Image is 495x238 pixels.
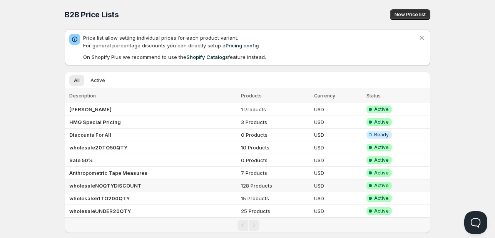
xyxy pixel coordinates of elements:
b: wholesale51TO200QTY [69,195,130,201]
td: USD [312,205,365,218]
span: Active [374,119,389,125]
span: Description [69,93,96,99]
b: HMG Special Pricing [69,119,121,125]
td: 1 Products [239,103,312,116]
td: USD [312,167,365,179]
b: wholesaleUNDER20QTY [69,208,131,214]
span: New Price list [395,12,426,18]
td: 3 Products [239,116,312,129]
td: USD [312,154,365,167]
td: USD [312,103,365,116]
b: Anthropometric Tape Measures [69,170,147,176]
td: 128 Products [239,179,312,192]
span: B2B Price Lists [65,10,119,19]
p: On Shopify Plus we recommend to use the feature instead. [83,53,418,61]
td: USD [312,116,365,129]
span: Products [241,93,262,99]
b: wholesaleNOQTYDISCOUNT [69,183,142,189]
td: 25 Products [239,205,312,218]
p: Price list allow setting individual prices for each product variant. For general percentage disco... [83,34,418,49]
span: All [74,77,80,84]
b: wholesale20TO50QTY [69,144,127,151]
span: Active [374,195,389,201]
td: 0 Products [239,154,312,167]
td: 10 Products [239,141,312,154]
b: Sale 50% [69,157,93,163]
button: Dismiss notification [416,32,427,43]
a: Shopify Catalogs [186,54,228,60]
span: Active [374,157,389,163]
b: [PERSON_NAME] [69,106,112,112]
iframe: Help Scout Beacon - Open [464,211,487,234]
a: Pricing config [226,42,259,49]
td: 0 Products [239,129,312,141]
span: Active [374,183,389,189]
button: New Price list [390,9,430,20]
span: Active [374,106,389,112]
td: 15 Products [239,192,312,205]
nav: Pagination [65,217,430,233]
td: USD [312,129,365,141]
span: Active [374,170,389,176]
span: Ready [374,132,389,138]
span: Currency [314,93,335,99]
td: USD [312,192,365,205]
span: Active [374,208,389,214]
td: USD [312,179,365,192]
span: Status [366,93,381,99]
td: 7 Products [239,167,312,179]
span: Active [90,77,105,84]
td: USD [312,141,365,154]
b: Discounts For All [69,132,111,138]
span: Active [374,144,389,151]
